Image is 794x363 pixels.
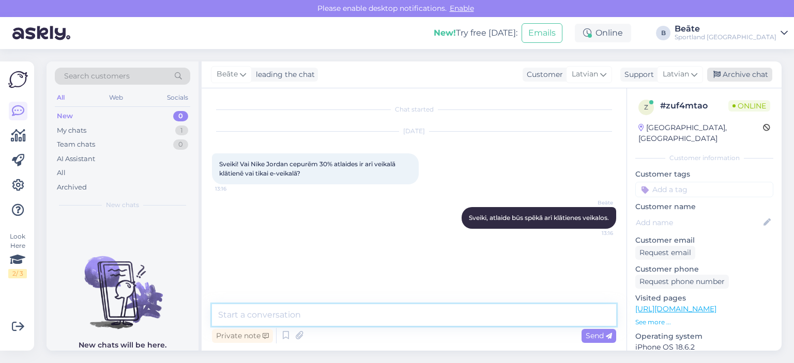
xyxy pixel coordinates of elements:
[523,69,563,80] div: Customer
[57,111,73,121] div: New
[165,91,190,104] div: Socials
[47,238,198,330] img: No chats
[663,69,689,80] span: Latvian
[219,160,397,177] span: Sveiki! Vai Nike Jordan cepurēm 30% atlaides ir arī veikalā klātienē vai tikai e-veikalā?
[57,182,87,193] div: Archived
[635,264,773,275] p: Customer phone
[434,27,517,39] div: Try free [DATE]:
[635,318,773,327] p: See more ...
[620,69,654,80] div: Support
[638,122,763,144] div: [GEOGRAPHIC_DATA], [GEOGRAPHIC_DATA]
[675,25,788,41] a: BeāteSportland [GEOGRAPHIC_DATA]
[635,153,773,163] div: Customer information
[572,69,598,80] span: Latvian
[660,100,728,112] div: # zuf4mtao
[106,200,139,210] span: New chats
[175,125,188,136] div: 1
[8,269,27,278] div: 2 / 3
[434,28,456,38] b: New!
[215,185,254,193] span: 13:16
[635,235,773,246] p: Customer email
[8,232,27,278] div: Look Here
[675,33,776,41] div: Sportland [GEOGRAPHIC_DATA]
[55,91,67,104] div: All
[217,69,238,80] span: Beāte
[173,139,188,150] div: 0
[636,217,761,228] input: Add name
[635,293,773,304] p: Visited pages
[522,23,562,43] button: Emails
[635,169,773,180] p: Customer tags
[57,125,86,136] div: My chats
[728,100,770,112] span: Online
[57,168,66,178] div: All
[574,199,613,207] span: Beāte
[635,304,716,313] a: [URL][DOMAIN_NAME]
[447,4,477,13] span: Enable
[644,103,648,111] span: z
[635,246,695,260] div: Request email
[252,69,315,80] div: leading the chat
[212,105,616,114] div: Chat started
[635,201,773,212] p: Customer name
[675,25,776,33] div: Beāte
[469,214,609,222] span: Sveiki, atlaide būs spēkā arī klātienes veikalos.
[574,229,613,237] span: 13:16
[635,182,773,197] input: Add a tag
[212,329,273,343] div: Private note
[57,154,95,164] div: AI Assistant
[707,68,772,82] div: Archive chat
[575,24,631,42] div: Online
[64,71,130,82] span: Search customers
[635,275,729,289] div: Request phone number
[173,111,188,121] div: 0
[635,331,773,342] p: Operating system
[635,342,773,353] p: iPhone OS 18.6.2
[8,70,28,89] img: Askly Logo
[79,340,166,351] p: New chats will be here.
[586,331,612,340] span: Send
[57,139,95,150] div: Team chats
[107,91,125,104] div: Web
[656,26,670,40] div: B
[212,127,616,136] div: [DATE]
